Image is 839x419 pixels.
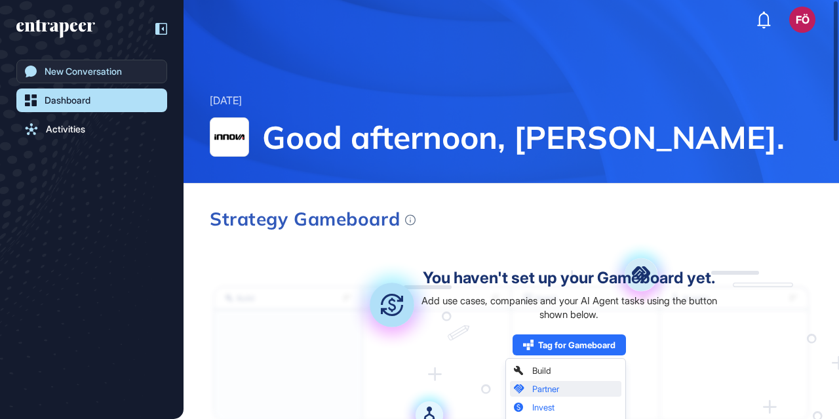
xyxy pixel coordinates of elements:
img: partner.aac698ea.svg [608,242,674,308]
a: Activities [16,117,167,141]
div: You haven't set up your Gameboard yet. [423,270,715,286]
div: [DATE] [210,92,242,110]
div: New Conversation [45,66,122,77]
div: Dashboard [45,95,90,106]
a: Dashboard [16,89,167,112]
div: Add use cases, companies and your AI Agent tasks using the button shown below. [415,294,724,321]
div: entrapeer-logo [16,20,95,38]
div: Strategy Gameboard [210,210,416,228]
button: FÖ [789,7,815,33]
div: Activities [46,124,85,134]
a: New Conversation [16,60,167,83]
span: Good afternoon, [PERSON_NAME]. [262,117,813,157]
img: invest.bd05944b.svg [349,262,435,348]
img: Innova IT Solutions-logo [210,118,248,156]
